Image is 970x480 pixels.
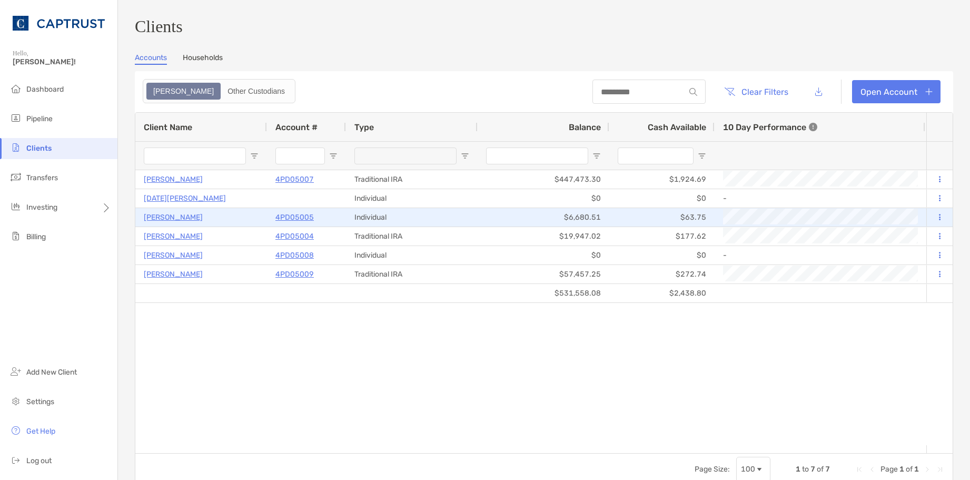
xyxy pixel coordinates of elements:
img: CAPTRUST Logo [13,4,105,42]
img: settings icon [9,395,22,407]
div: - [723,190,917,207]
span: 7 [810,465,815,474]
span: Get Help [26,427,55,436]
div: $531,558.08 [478,284,609,302]
a: [PERSON_NAME] [144,211,203,224]
a: 4PD05005 [275,211,314,224]
div: Page Size: [695,465,730,474]
span: 7 [825,465,830,474]
span: of [906,465,913,474]
div: Next Page [923,465,932,474]
input: Account # Filter Input [275,148,325,164]
span: Add New Client [26,368,77,377]
a: 4PD05009 [275,268,314,281]
span: [PERSON_NAME]! [13,57,111,66]
img: investing icon [9,200,22,213]
a: [PERSON_NAME] [144,230,203,243]
div: $19,947.02 [478,227,609,246]
input: Cash Available Filter Input [618,148,694,164]
a: [DATE][PERSON_NAME] [144,192,226,205]
input: Balance Filter Input [486,148,588,164]
span: of [817,465,824,474]
div: $447,473.30 [478,170,609,189]
button: Clear Filters [716,80,796,103]
img: dashboard icon [9,82,22,95]
span: 1 [899,465,904,474]
span: to [802,465,809,474]
div: $272.74 [609,265,715,283]
div: $177.62 [609,227,715,246]
span: Pipeline [26,114,53,123]
button: Open Filter Menu [592,152,601,160]
img: pipeline icon [9,112,22,124]
input: Client Name Filter Input [144,148,246,164]
button: Open Filter Menu [329,152,338,160]
a: [PERSON_NAME] [144,173,203,186]
div: First Page [855,465,864,474]
a: [PERSON_NAME] [144,249,203,262]
h3: Clients [135,17,953,36]
span: Transfers [26,173,58,182]
span: Settings [26,397,54,406]
img: get-help icon [9,424,22,437]
a: Households [183,53,223,65]
div: segmented control [143,79,295,103]
div: 100 [741,465,755,474]
div: Last Page [936,465,944,474]
img: logout icon [9,454,22,466]
div: Individual [346,246,478,265]
div: $0 [478,246,609,265]
img: clients icon [9,141,22,154]
div: Zoe [147,84,220,99]
span: Billing [26,232,46,241]
div: Traditional IRA [346,265,478,283]
div: Individual [346,208,478,227]
div: Previous Page [868,465,876,474]
a: [PERSON_NAME] [144,268,203,281]
div: - [723,247,917,264]
span: Dashboard [26,85,64,94]
button: Open Filter Menu [461,152,469,160]
div: $0 [609,189,715,208]
div: $0 [478,189,609,208]
div: Traditional IRA [346,227,478,246]
div: Other Custodians [222,84,291,99]
span: Investing [26,203,57,212]
span: Clients [26,144,52,153]
img: billing icon [9,230,22,242]
span: Balance [569,122,601,132]
a: 4PD05008 [275,249,314,262]
span: 1 [914,465,919,474]
div: $2,438.80 [609,284,715,302]
span: Cash Available [648,122,706,132]
span: Account # [275,122,318,132]
button: Open Filter Menu [698,152,706,160]
a: Open Account [852,80,941,103]
div: Traditional IRA [346,170,478,189]
img: add_new_client icon [9,365,22,378]
button: Open Filter Menu [250,152,259,160]
div: $6,680.51 [478,208,609,227]
div: $63.75 [609,208,715,227]
a: 4PD05007 [275,173,314,186]
div: $1,924.69 [609,170,715,189]
img: input icon [689,88,697,96]
img: transfers icon [9,171,22,183]
div: $57,457.25 [478,265,609,283]
span: Page [880,465,898,474]
div: Individual [346,189,478,208]
div: $0 [609,246,715,265]
a: Accounts [135,53,167,65]
p: 4PD05004 [275,230,314,243]
span: 1 [796,465,800,474]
